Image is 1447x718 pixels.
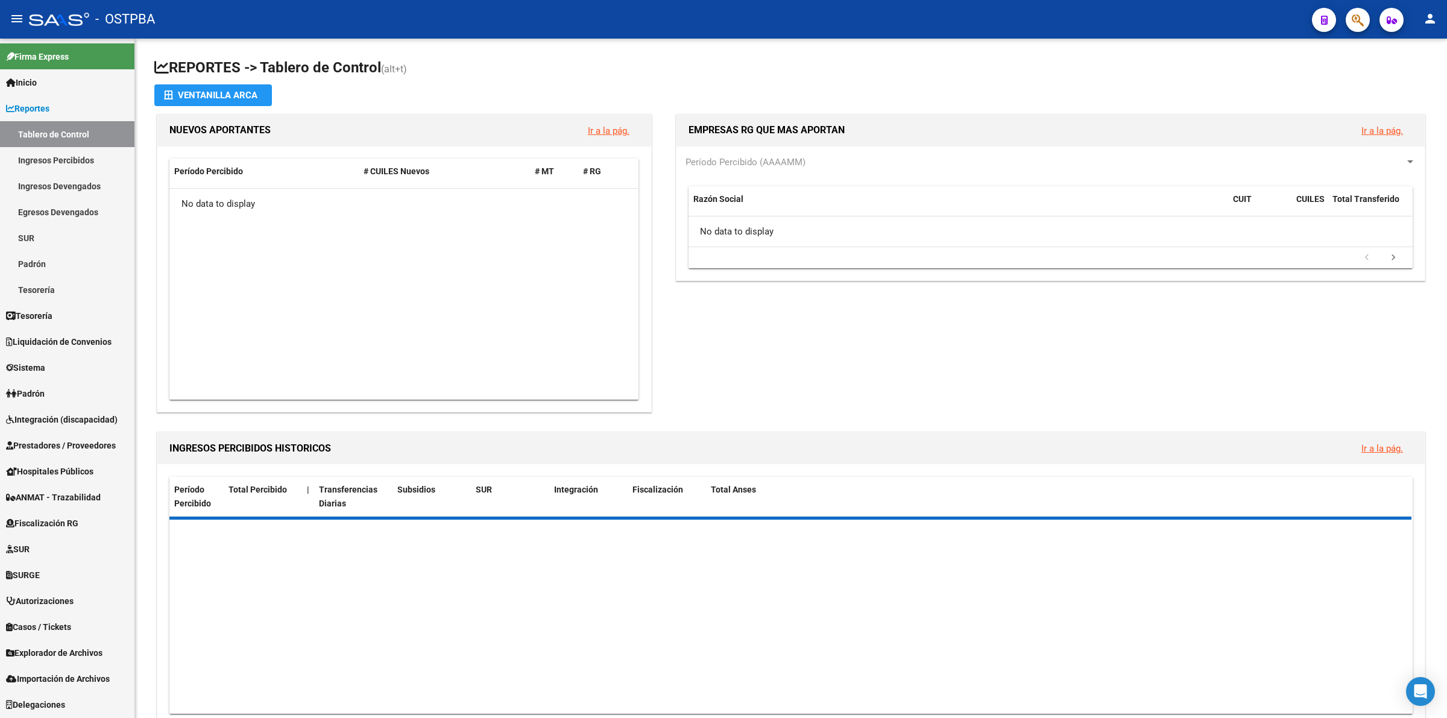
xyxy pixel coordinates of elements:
[689,216,1412,247] div: No data to display
[1355,251,1378,265] a: go to previous page
[476,485,492,494] span: SUR
[711,485,756,494] span: Total Anses
[6,672,110,685] span: Importación de Archivos
[364,166,429,176] span: # CUILES Nuevos
[319,485,377,508] span: Transferencias Diarias
[6,517,78,530] span: Fiscalización RG
[689,186,1228,226] datatable-header-cell: Razón Social
[6,413,118,426] span: Integración (discapacidad)
[578,159,626,184] datatable-header-cell: # RG
[1233,194,1252,204] span: CUIT
[381,63,407,75] span: (alt+t)
[6,568,40,582] span: SURGE
[578,119,639,142] button: Ir a la pág.
[6,491,101,504] span: ANMAT - Trazabilidad
[154,84,272,106] button: Ventanilla ARCA
[1328,186,1412,226] datatable-header-cell: Total Transferido
[706,477,1400,517] datatable-header-cell: Total Anses
[169,477,224,517] datatable-header-cell: Período Percibido
[6,698,65,711] span: Delegaciones
[359,159,530,184] datatable-header-cell: # CUILES Nuevos
[471,477,549,517] datatable-header-cell: SUR
[1352,437,1413,459] button: Ir a la pág.
[6,594,74,608] span: Autorizaciones
[1296,194,1325,204] span: CUILES
[583,166,601,176] span: # RG
[6,646,102,660] span: Explorador de Archivos
[6,361,45,374] span: Sistema
[1228,186,1291,226] datatable-header-cell: CUIT
[1382,251,1405,265] a: go to next page
[224,477,302,517] datatable-header-cell: Total Percibido
[1361,443,1403,454] a: Ir a la pág.
[392,477,471,517] datatable-header-cell: Subsidios
[307,485,309,494] span: |
[1291,186,1328,226] datatable-header-cell: CUILES
[6,465,93,478] span: Hospitales Públicos
[628,477,706,517] datatable-header-cell: Fiscalización
[6,335,112,348] span: Liquidación de Convenios
[686,157,805,168] span: Período Percibido (AAAAMM)
[302,477,314,517] datatable-header-cell: |
[95,6,155,33] span: - OSTPBA
[174,166,243,176] span: Período Percibido
[154,58,1428,79] h1: REPORTES -> Tablero de Control
[6,309,52,323] span: Tesorería
[169,189,638,219] div: No data to display
[10,11,24,26] mat-icon: menu
[169,124,271,136] span: NUEVOS APORTANTES
[6,387,45,400] span: Padrón
[314,477,392,517] datatable-header-cell: Transferencias Diarias
[174,485,211,508] span: Período Percibido
[164,84,262,106] div: Ventanilla ARCA
[554,485,598,494] span: Integración
[229,485,287,494] span: Total Percibido
[632,485,683,494] span: Fiscalización
[6,102,49,115] span: Reportes
[535,166,554,176] span: # MT
[6,439,116,452] span: Prestadores / Proveedores
[1361,125,1403,136] a: Ir a la pág.
[6,543,30,556] span: SUR
[169,159,359,184] datatable-header-cell: Período Percibido
[693,194,743,204] span: Razón Social
[6,76,37,89] span: Inicio
[6,50,69,63] span: Firma Express
[1352,119,1413,142] button: Ir a la pág.
[530,159,578,184] datatable-header-cell: # MT
[169,442,331,454] span: INGRESOS PERCIBIDOS HISTORICOS
[6,620,71,634] span: Casos / Tickets
[689,124,845,136] span: EMPRESAS RG QUE MAS APORTAN
[397,485,435,494] span: Subsidios
[1332,194,1399,204] span: Total Transferido
[549,477,628,517] datatable-header-cell: Integración
[1423,11,1437,26] mat-icon: person
[588,125,629,136] a: Ir a la pág.
[1406,677,1435,706] div: Open Intercom Messenger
